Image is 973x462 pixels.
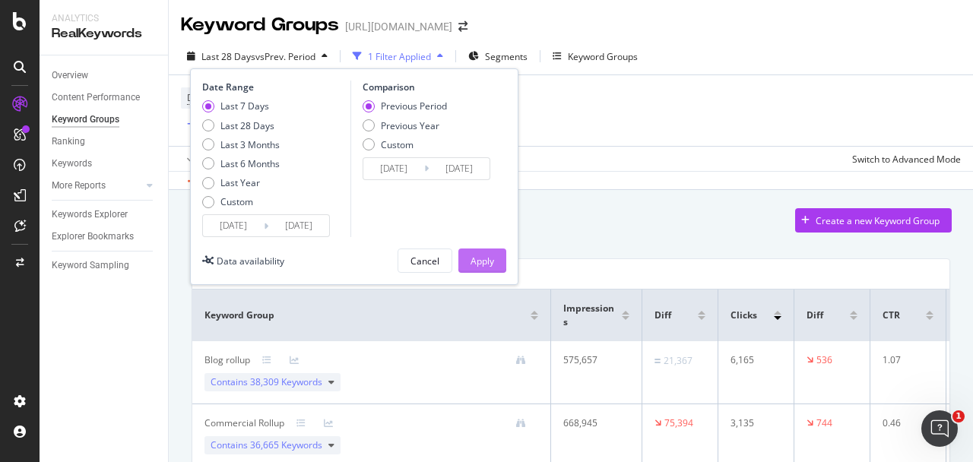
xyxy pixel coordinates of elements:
div: Last 28 Days [202,119,280,132]
div: Previous Period [363,100,447,112]
div: Last Year [220,176,260,189]
a: Keyword Groups [52,112,157,128]
div: 0.46 [883,416,928,430]
a: Keyword Sampling [52,258,157,274]
button: Switch to Advanced Mode [846,147,961,171]
div: Custom [363,138,447,151]
input: Start Date [203,215,264,236]
div: 536 [816,353,832,367]
div: Custom [220,195,253,208]
div: Keyword Groups [568,50,638,63]
div: 3,135 [731,416,776,430]
span: Keyword Group [204,309,274,322]
span: Last 28 Days [201,50,255,63]
div: Comparison [363,81,495,93]
div: Custom [381,138,414,151]
div: Ranking [52,134,85,150]
span: Segments [485,50,528,63]
div: 6,165 [731,353,776,367]
div: Last 6 Months [202,157,280,170]
div: 1.07 [883,353,928,367]
button: Create a new Keyword Group [795,208,952,233]
div: 21,367 [664,354,693,368]
div: Previous Year [381,119,439,132]
img: Equal [654,359,661,363]
a: Keywords Explorer [52,207,157,223]
div: Keyword Groups [52,112,119,128]
div: Last 6 Months [220,157,280,170]
span: Diff [654,309,671,322]
iframe: Intercom live chat [921,410,958,447]
div: Last 28 Days [220,119,274,132]
input: End Date [268,215,329,236]
button: Keyword Groups [547,44,644,68]
div: Last Year [202,176,280,189]
button: Add Filter [181,115,242,134]
div: Cancel [410,255,439,267]
a: Overview [52,68,157,84]
span: Diff [807,309,823,322]
div: arrow-right-arrow-left [458,21,467,32]
div: Blog rollup [204,353,250,367]
button: Segments [462,44,534,68]
div: 575,657 [563,353,623,367]
a: Explorer Bookmarks [52,229,157,245]
div: [URL][DOMAIN_NAME] [345,19,452,34]
span: CTR [883,309,900,322]
div: Keywords Explorer [52,207,128,223]
div: Last 3 Months [202,138,280,151]
div: 744 [816,416,832,430]
span: 38,309 Keywords [250,375,322,388]
div: Last 7 Days [202,100,280,112]
div: 75,394 [664,416,693,430]
div: Custom [202,195,280,208]
span: 36,665 Keywords [250,438,322,451]
input: Start Date [363,158,424,179]
a: More Reports [52,178,142,194]
span: vs Prev. Period [255,50,315,63]
span: Contains [211,438,322,452]
a: Content Performance [52,90,157,106]
div: RealKeywords [52,25,156,43]
span: Device [187,91,216,104]
button: Last 28 DaysvsPrev. Period [181,44,334,68]
span: Clicks [731,309,757,322]
div: Commercial Rollup [204,416,284,430]
div: Last 7 Days [220,100,269,112]
a: Ranking [52,134,157,150]
div: Keyword Sampling [52,258,129,274]
div: 668,945 [563,416,623,430]
span: Contains [211,375,322,389]
span: 1 [952,410,965,422]
div: Explorer Bookmarks [52,229,134,245]
div: Data availability [217,255,284,267]
div: Apply [471,255,494,267]
div: Keywords [52,156,92,172]
div: Create a new Keyword Group [816,214,940,227]
div: Keyword Groups [181,12,339,38]
div: Previous Period [381,100,447,112]
button: Apply [458,248,506,273]
div: Content Performance [52,90,140,106]
button: Apply [181,147,225,171]
div: Overview [52,68,88,84]
div: Analytics [52,12,156,25]
div: Previous Year [363,119,447,132]
button: Cancel [398,248,452,273]
input: End Date [429,158,490,179]
a: Keywords [52,156,157,172]
div: 1 Filter Applied [368,50,431,63]
div: Date Range [202,81,347,93]
div: Switch to Advanced Mode [852,153,961,166]
div: Last 3 Months [220,138,280,151]
button: 1 Filter Applied [347,44,449,68]
span: Impressions [563,302,618,329]
div: More Reports [52,178,106,194]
